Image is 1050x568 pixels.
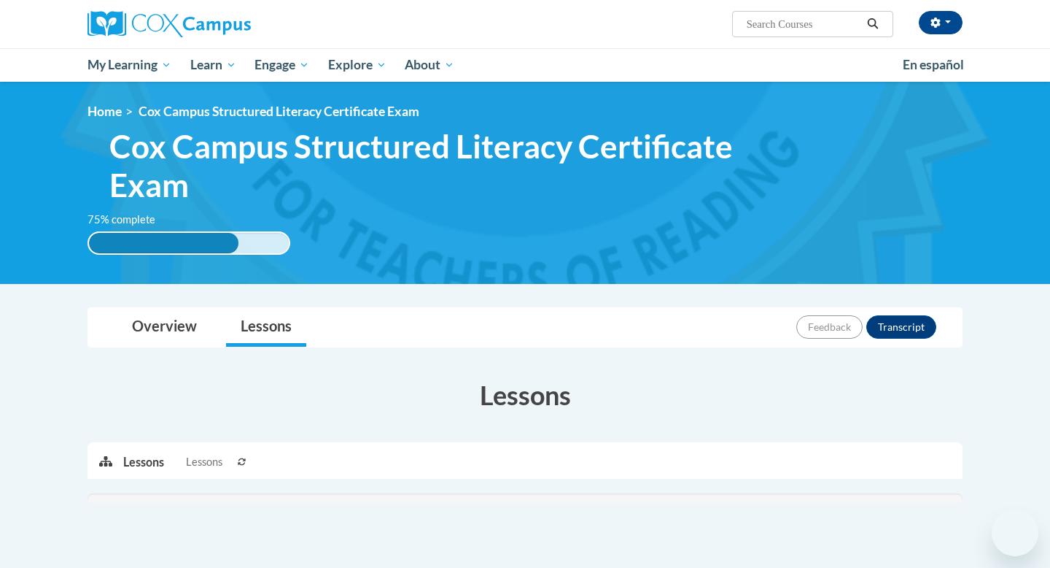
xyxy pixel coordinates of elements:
[78,48,181,82] a: My Learning
[745,15,862,33] input: Search Courses
[89,233,238,253] div: 75% complete
[319,48,396,82] a: Explore
[226,308,306,347] a: Lessons
[919,11,962,34] button: Account Settings
[87,377,962,413] h3: Lessons
[87,56,171,74] span: My Learning
[254,56,309,74] span: Engage
[87,11,251,37] img: Cox Campus
[992,510,1038,556] iframe: Button to launch messaging window
[862,15,884,33] button: Search
[186,454,222,470] span: Lessons
[181,48,246,82] a: Learn
[866,315,936,339] button: Transcript
[117,308,211,347] a: Overview
[405,56,454,74] span: About
[903,57,964,72] span: En español
[109,127,761,204] span: Cox Campus Structured Literacy Certificate Exam
[66,48,984,82] div: Main menu
[87,11,365,37] a: Cox Campus
[245,48,319,82] a: Engage
[396,48,464,82] a: About
[87,104,122,119] a: Home
[893,50,973,80] a: En español
[328,56,386,74] span: Explore
[87,212,171,228] label: 75% complete
[190,56,236,74] span: Learn
[796,315,863,339] button: Feedback
[123,454,164,470] p: Lessons
[139,104,419,119] span: Cox Campus Structured Literacy Certificate Exam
